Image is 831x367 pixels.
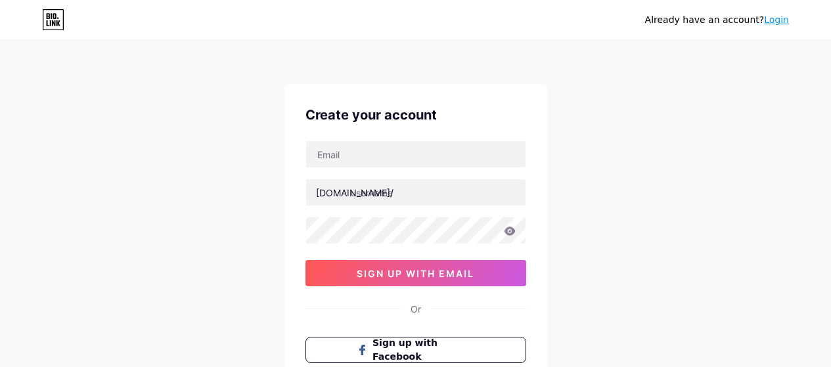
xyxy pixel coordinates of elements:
input: username [306,179,526,205]
a: Login [764,14,789,25]
button: sign up with email [305,260,526,286]
span: Sign up with Facebook [372,336,474,364]
span: sign up with email [357,268,474,279]
div: [DOMAIN_NAME]/ [316,186,393,200]
div: Already have an account? [645,13,789,27]
button: Sign up with Facebook [305,337,526,363]
div: Create your account [305,105,526,125]
input: Email [306,141,526,167]
div: Or [411,302,421,316]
